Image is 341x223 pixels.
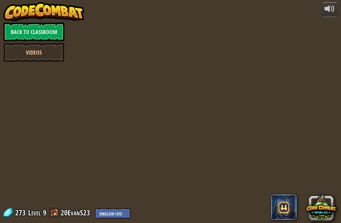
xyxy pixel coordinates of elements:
button: Adjust volume [322,2,338,17]
span: 9 [43,208,46,218]
img: CodeCombat - Learn how to code by playing a game [3,2,84,21]
span: Level [28,208,41,218]
a: 20EvanS23 [61,208,92,218]
a: Videos [3,43,64,62]
span: 273 [15,208,27,218]
a: Back to Classroom [3,22,64,41]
